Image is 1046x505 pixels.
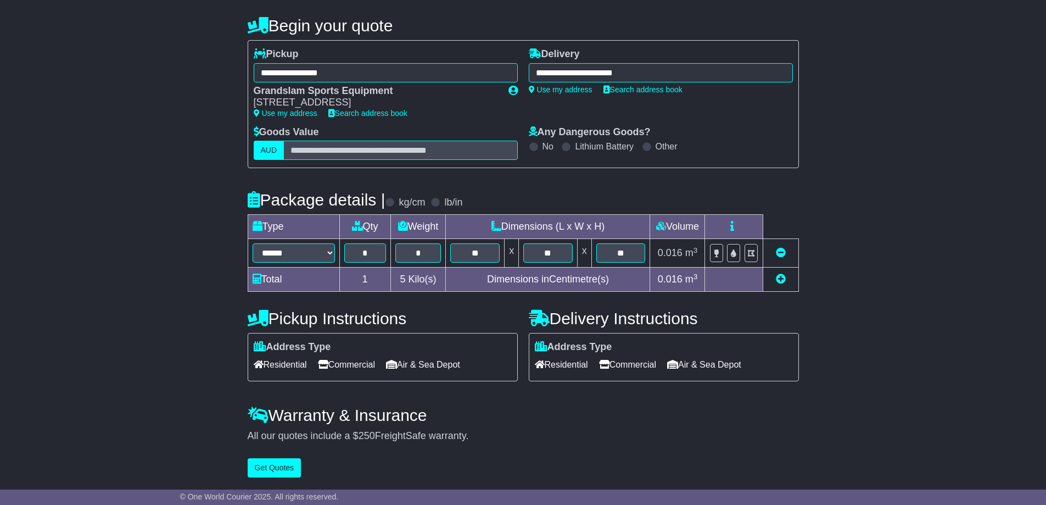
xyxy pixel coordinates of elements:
span: 0.016 [658,247,683,258]
label: Goods Value [254,126,319,138]
div: All our quotes include a $ FreightSafe warranty. [248,430,799,442]
span: 250 [359,430,375,441]
span: Residential [254,356,307,373]
label: Address Type [254,341,331,353]
span: Air & Sea Depot [386,356,460,373]
label: AUD [254,141,284,160]
sup: 3 [693,246,698,254]
sup: 3 [693,273,698,281]
label: lb/in [444,197,462,209]
td: Weight [390,215,446,239]
div: [STREET_ADDRESS] [254,97,497,109]
span: 0.016 [658,274,683,285]
td: x [505,239,519,268]
button: Get Quotes [248,458,301,478]
span: m [685,274,698,285]
h4: Pickup Instructions [248,309,518,328]
label: Delivery [529,48,580,60]
a: Search address book [328,109,407,118]
td: Type [248,215,339,239]
td: Dimensions in Centimetre(s) [446,268,650,292]
td: x [577,239,591,268]
span: Commercial [599,356,656,373]
span: m [685,247,698,258]
span: Commercial [318,356,375,373]
span: 5 [400,274,405,285]
label: No [542,141,553,152]
td: Volume [650,215,705,239]
h4: Delivery Instructions [529,309,799,328]
span: © One World Courier 2025. All rights reserved. [180,492,339,501]
label: Address Type [535,341,612,353]
label: Other [656,141,678,152]
td: Kilo(s) [390,268,446,292]
label: kg/cm [399,197,425,209]
td: Dimensions (L x W x H) [446,215,650,239]
div: Grandslam Sports Equipment [254,85,497,97]
a: Search address book [603,85,683,94]
a: Remove this item [776,247,786,258]
a: Use my address [529,85,592,94]
a: Use my address [254,109,317,118]
a: Add new item [776,274,786,285]
td: Total [248,268,339,292]
label: Any Dangerous Goods? [529,126,651,138]
label: Pickup [254,48,299,60]
h4: Begin your quote [248,16,799,35]
td: 1 [339,268,390,292]
td: Qty [339,215,390,239]
span: Air & Sea Depot [667,356,741,373]
label: Lithium Battery [575,141,634,152]
h4: Warranty & Insurance [248,406,799,424]
span: Residential [535,356,588,373]
h4: Package details | [248,191,385,209]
